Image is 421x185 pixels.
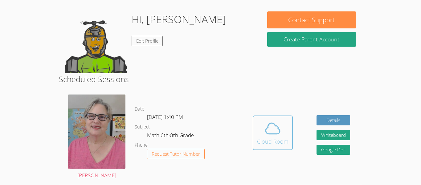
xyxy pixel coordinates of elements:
[68,95,125,168] img: avatar.png
[257,137,288,146] div: Cloud Room
[135,141,148,149] dt: Phone
[147,131,195,141] dd: Math 6th-8th Grade
[147,113,183,120] span: [DATE] 1:40 PM
[267,32,356,47] button: Create Parent Account
[253,116,293,150] button: Cloud Room
[135,105,144,113] dt: Date
[59,73,362,85] h2: Scheduled Sessions
[147,149,205,159] button: Request Tutor Number
[132,36,163,46] a: Edit Profile
[317,145,350,155] a: Google Doc
[135,123,150,131] dt: Subject
[267,11,356,28] button: Contact Support
[317,130,350,140] button: Whiteboard
[68,95,125,180] a: [PERSON_NAME]
[132,11,226,27] h1: Hi, [PERSON_NAME]
[152,152,200,156] span: Request Tutor Number
[65,11,127,73] img: default.png
[317,115,350,125] a: Details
